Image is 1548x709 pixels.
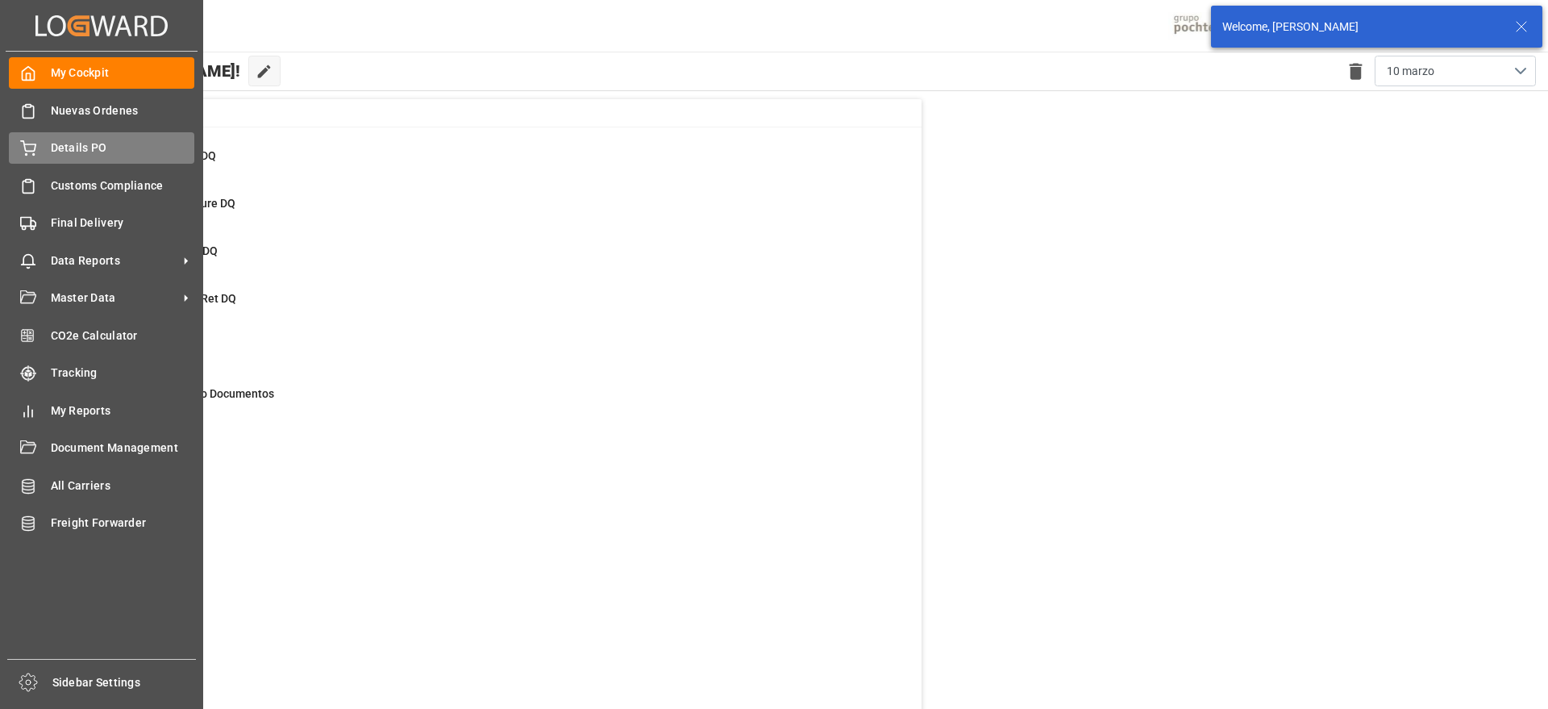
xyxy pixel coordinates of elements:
[83,148,901,181] a: 17New Creations DQDetails PO
[9,207,194,239] a: Final Delivery
[9,394,194,426] a: My Reports
[51,215,195,231] span: Final Delivery
[51,102,195,119] span: Nuevas Ordenes
[51,327,195,344] span: CO2e Calculator
[51,478,195,494] span: All Carriers
[9,169,194,201] a: Customs Compliance
[83,338,901,372] a: 25In ProgressDetails PO
[51,252,178,269] span: Data Reports
[51,440,195,457] span: Document Management
[83,433,901,467] a: 881Con DemorasFinal Delivery
[9,469,194,501] a: All Carriers
[67,56,240,86] span: Hello [PERSON_NAME]!
[1222,19,1500,35] div: Welcome, [PERSON_NAME]
[9,432,194,464] a: Document Management
[51,65,195,81] span: My Cockpit
[83,386,901,419] a: 255Pendiente Envio DocumentosDetails PO
[1387,63,1434,80] span: 10 marzo
[1168,12,1248,40] img: pochtecaImg.jpg_1689854062.jpg
[9,94,194,126] a: Nuevas Ordenes
[51,290,178,307] span: Master Data
[83,290,901,324] a: 14Missing Empty Ret DQDetails PO
[9,132,194,164] a: Details PO
[83,243,901,277] a: 3Missing Arrival DQDetails PO
[9,507,194,539] a: Freight Forwarder
[9,319,194,351] a: CO2e Calculator
[51,402,195,419] span: My Reports
[51,365,195,382] span: Tracking
[52,674,197,691] span: Sidebar Settings
[83,195,901,229] a: 2Missing Departure DQDetails PO
[51,140,195,156] span: Details PO
[51,515,195,532] span: Freight Forwarder
[1375,56,1536,86] button: open menu
[51,177,195,194] span: Customs Compliance
[9,57,194,89] a: My Cockpit
[9,357,194,389] a: Tracking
